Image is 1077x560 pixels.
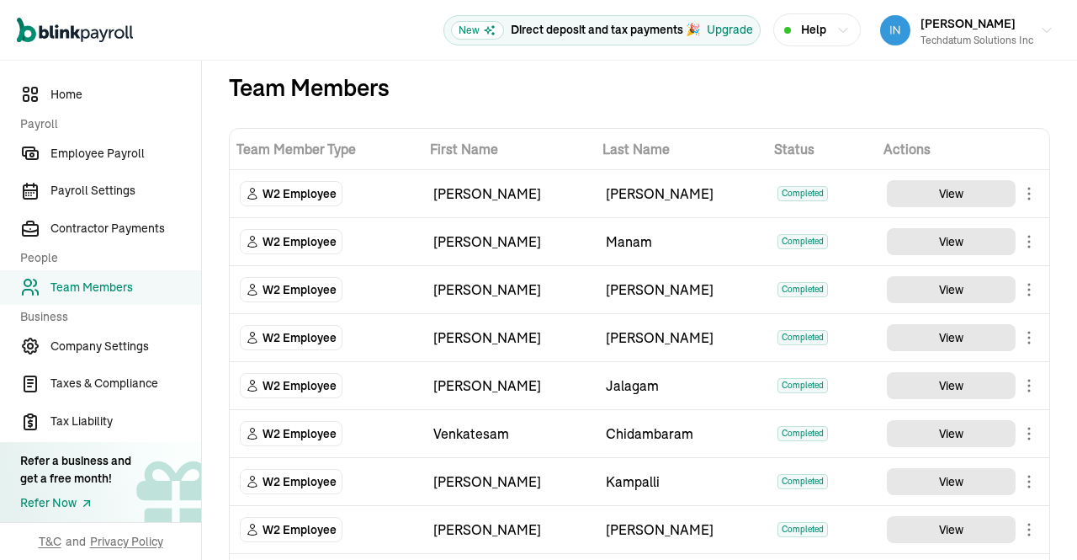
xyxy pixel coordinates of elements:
div: Techdatum Solutions Inc [920,33,1033,48]
p: Direct deposit and tax payments 🎉 [511,21,700,39]
span: Completed [777,522,828,537]
span: Completed [777,330,828,345]
div: [PERSON_NAME] [606,184,758,204]
span: Taxes & Compliance [50,375,201,392]
span: Payroll [20,115,191,133]
span: Status [774,139,870,159]
span: People [20,249,191,267]
div: [PERSON_NAME] [433,328,586,348]
span: W2 Employee [263,521,337,538]
span: Tax Liability [50,413,201,430]
div: Kampalli [606,472,758,492]
span: Completed [777,186,828,201]
div: [PERSON_NAME] [606,520,758,540]
span: Completed [777,426,828,441]
div: Chidambaram [606,424,758,444]
span: Team Member Type [236,139,416,159]
div: Manam [606,232,758,252]
span: T&C [39,533,61,550]
button: View [887,372,1016,399]
div: [PERSON_NAME] [433,472,586,492]
button: Upgrade [707,21,753,39]
div: [PERSON_NAME] [433,376,586,396]
button: View [887,276,1016,303]
span: Actions [883,139,1043,159]
div: [PERSON_NAME] [433,232,586,252]
button: View [887,180,1016,207]
div: [PERSON_NAME] [606,280,758,300]
button: View [887,516,1016,543]
span: Completed [777,474,828,489]
button: View [887,468,1016,495]
span: Team Members [50,279,201,296]
span: Payroll Settings [50,182,201,200]
a: Refer Now [20,494,131,512]
div: Jalagam [606,376,758,396]
span: W2 Employee [263,425,337,442]
span: Completed [777,234,828,249]
span: Last Name [602,139,761,159]
span: Contractor Payments [50,220,201,237]
span: First Name [430,139,589,159]
span: Company Settings [50,338,201,355]
span: [PERSON_NAME] [920,16,1016,31]
button: [PERSON_NAME]Techdatum Solutions Inc [873,9,1060,51]
span: Completed [777,282,828,297]
span: Home [50,86,201,104]
span: W2 Employee [263,329,337,346]
p: Team Members [229,74,390,101]
div: Refer a business and get a free month! [20,452,131,488]
div: [PERSON_NAME] [433,280,586,300]
button: View [887,228,1016,255]
div: [PERSON_NAME] [606,328,758,348]
div: Venkatesam [433,424,586,444]
nav: Global [17,6,133,55]
span: W2 Employee [263,473,337,490]
span: Business [20,308,191,326]
button: View [887,324,1016,351]
span: Help [801,21,826,39]
span: W2 Employee [263,185,337,202]
iframe: Chat Widget [993,479,1077,560]
span: Completed [777,378,828,393]
span: W2 Employee [263,281,337,298]
span: New [451,21,504,40]
span: W2 Employee [263,233,337,250]
span: W2 Employee [263,377,337,394]
div: [PERSON_NAME] [433,520,586,540]
div: [PERSON_NAME] [433,184,586,204]
button: Help [773,13,861,46]
span: Employee Payroll [50,145,201,163]
span: Privacy Policy [90,533,163,550]
button: View [887,420,1016,447]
